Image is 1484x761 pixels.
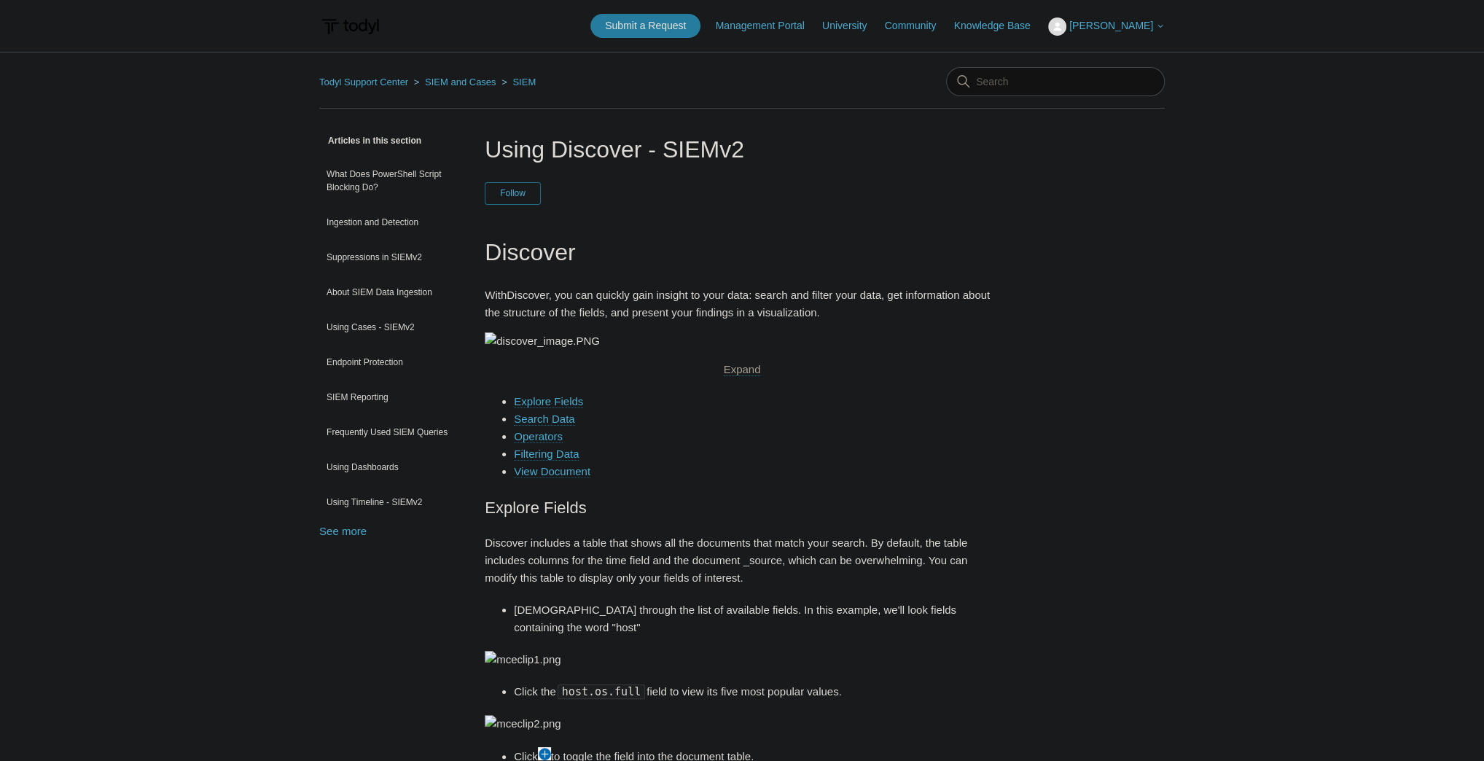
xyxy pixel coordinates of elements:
p: Discover includes a table that shows all the documents that match your search. By default, the ta... [485,534,999,587]
p: With , you can quickly gain insight to your data: search and filter your data, get information ab... [485,286,999,321]
a: Management Portal [716,18,819,34]
a: Using Dashboards [319,453,463,481]
a: Explore Fields [514,395,583,408]
input: Search [946,67,1165,96]
h1: Discover [485,234,999,271]
a: Using Cases - SIEMv2 [319,313,463,341]
img: mceclip2.png [485,715,561,733]
a: Frequently Used SIEM Queries [319,418,463,446]
li: Todyl Support Center [319,77,411,87]
a: Filtering Data [514,448,579,461]
a: SIEM [512,77,536,87]
a: About SIEM Data Ingestion [319,278,463,306]
a: Expand [724,363,761,376]
a: University [822,18,881,34]
a: Using Timeline - SIEMv2 [319,488,463,516]
code: host.os.full [558,684,645,699]
span: Discover [507,289,549,301]
a: Search Data [514,413,574,426]
a: Community [885,18,951,34]
a: Knowledge Base [954,18,1045,34]
img: mceclip1.png [485,651,561,668]
span: Articles in this section [319,136,421,146]
h1: Using Discover - SIEMv2 [485,132,999,167]
a: What Does PowerShell Script Blocking Do? [319,160,463,201]
button: Follow Article [485,182,541,204]
a: SIEM and Cases [425,77,496,87]
span: Expand [724,363,761,375]
a: View Document [514,465,590,478]
img: discover_image.PNG [485,332,600,350]
img: Todyl Support Center Help Center home page [319,13,381,40]
button: [PERSON_NAME] [1048,17,1165,36]
a: Suppressions in SIEMv2 [319,243,463,271]
h2: Explore Fields [485,495,999,520]
a: SIEM Reporting [319,383,463,411]
li: SIEM and Cases [411,77,499,87]
a: Ingestion and Detection [319,208,463,236]
a: Todyl Support Center [319,77,408,87]
li: Click the field to view its five most popular values. [514,683,999,700]
a: Endpoint Protection [319,348,463,376]
li: [DEMOGRAPHIC_DATA] through the list of available fields. In this example, we'll look fields conta... [514,601,999,636]
img: Add icon [538,747,551,760]
a: Submit a Request [590,14,700,38]
li: SIEM [499,77,536,87]
a: Operators [514,430,563,443]
span: [PERSON_NAME] [1069,20,1153,31]
a: See more [319,525,367,537]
